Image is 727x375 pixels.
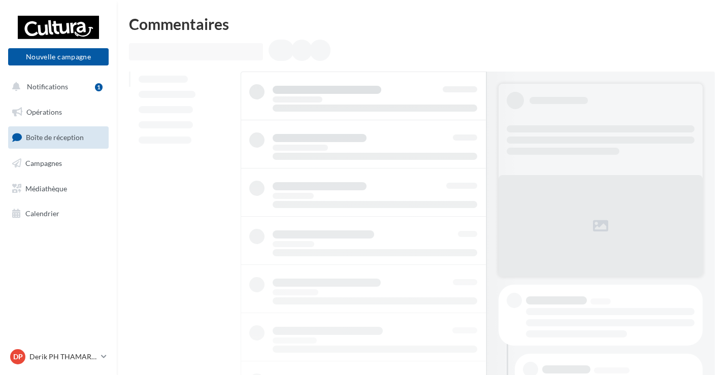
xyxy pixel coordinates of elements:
span: Boîte de réception [26,133,84,142]
span: Campagnes [25,159,62,167]
a: Calendrier [6,203,111,224]
div: 1 [95,83,103,91]
a: Campagnes [6,153,111,174]
button: Notifications 1 [6,76,107,97]
span: Médiathèque [25,184,67,192]
span: Calendrier [25,209,59,218]
a: Opérations [6,101,111,123]
span: Notifications [27,82,68,91]
a: DP Derik PH THAMARET [8,347,109,366]
a: Médiathèque [6,178,111,199]
div: Commentaires [129,16,715,31]
span: DP [13,352,23,362]
button: Nouvelle campagne [8,48,109,65]
a: Boîte de réception [6,126,111,148]
p: Derik PH THAMARET [29,352,97,362]
span: Opérations [26,108,62,116]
